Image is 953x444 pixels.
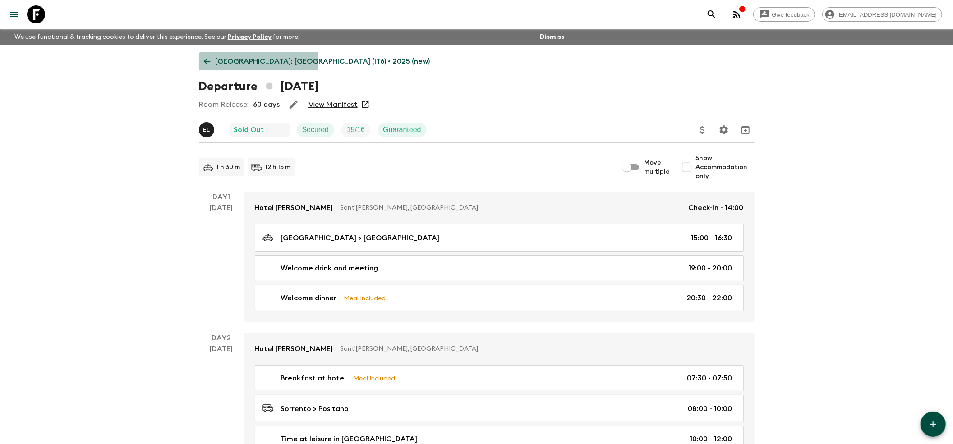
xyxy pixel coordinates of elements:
[203,126,210,133] p: E L
[689,263,732,274] p: 19:00 - 20:00
[645,158,671,176] span: Move multiple
[688,403,732,414] p: 08:00 - 10:00
[234,124,264,135] p: Sold Out
[703,5,721,23] button: search adventures
[302,124,329,135] p: Secured
[217,163,240,172] p: 1 h 30 m
[833,11,942,18] span: [EMAIL_ADDRESS][DOMAIN_NAME]
[822,7,942,22] div: [EMAIL_ADDRESS][DOMAIN_NAME]
[281,233,440,243] p: [GEOGRAPHIC_DATA] > [GEOGRAPHIC_DATA]
[687,293,732,303] p: 20:30 - 22:00
[244,192,755,224] a: Hotel [PERSON_NAME]Sant'[PERSON_NAME], [GEOGRAPHIC_DATA]Check-in - 14:00
[244,333,755,365] a: Hotel [PERSON_NAME]Sant'[PERSON_NAME], [GEOGRAPHIC_DATA]
[255,343,333,354] p: Hotel [PERSON_NAME]
[199,52,435,70] a: [GEOGRAPHIC_DATA]: [GEOGRAPHIC_DATA] (IT6) • 2025 (new)
[255,202,333,213] p: Hotel [PERSON_NAME]
[341,203,681,212] p: Sant'[PERSON_NAME], [GEOGRAPHIC_DATA]
[253,99,280,110] p: 60 days
[255,224,744,252] a: [GEOGRAPHIC_DATA] > [GEOGRAPHIC_DATA]15:00 - 16:30
[281,403,349,414] p: Sorrento > Positano
[308,100,358,109] a: View Manifest
[383,124,421,135] p: Guaranteed
[691,233,732,243] p: 15:00 - 16:30
[266,163,291,172] p: 12 h 15 m
[715,121,733,139] button: Settings
[11,29,304,45] p: We use functional & tracking cookies to deliver this experience. See our for more.
[216,56,430,67] p: [GEOGRAPHIC_DATA]: [GEOGRAPHIC_DATA] (IT6) • 2025 (new)
[255,365,744,391] a: Breakfast at hotelMeal Included07:30 - 07:50
[199,125,216,132] span: Eleonora Longobardi
[199,333,244,343] p: Day 2
[281,373,346,384] p: Breakfast at hotel
[255,285,744,311] a: Welcome dinnerMeal Included20:30 - 22:00
[199,192,244,202] p: Day 1
[689,202,744,213] p: Check-in - 14:00
[344,293,386,303] p: Meal Included
[341,344,737,353] p: Sant'[PERSON_NAME], [GEOGRAPHIC_DATA]
[687,373,732,384] p: 07:30 - 07:50
[737,121,755,139] button: Archive (Completed, Cancelled or Unsynced Departures only)
[199,99,249,110] p: Room Release:
[255,395,744,422] a: Sorrento > Positano08:00 - 10:00
[354,373,396,383] p: Meal Included
[696,154,755,181] span: Show Accommodation only
[347,124,365,135] p: 15 / 16
[228,34,272,40] a: Privacy Policy
[281,263,378,274] p: Welcome drink and meeting
[538,31,566,43] button: Dismiss
[199,122,216,137] button: EL
[297,123,335,137] div: Secured
[281,293,337,303] p: Welcome dinner
[767,11,815,18] span: Give feedback
[5,5,23,23] button: menu
[694,121,712,139] button: Update Price, Early Bird Discount and Costs
[255,255,744,281] a: Welcome drink and meeting19:00 - 20:00
[199,78,318,96] h1: Departure [DATE]
[210,202,233,322] div: [DATE]
[341,123,370,137] div: Trip Fill
[753,7,815,22] a: Give feedback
